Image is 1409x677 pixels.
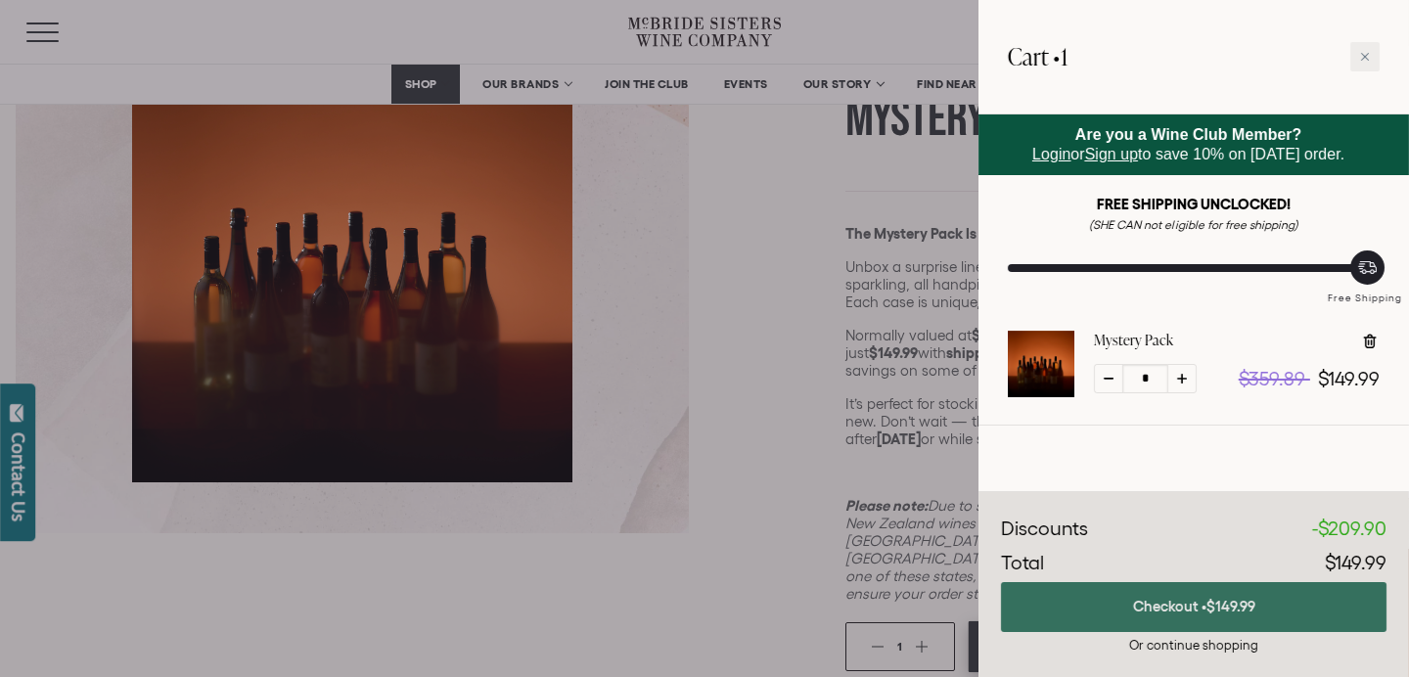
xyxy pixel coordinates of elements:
[1075,126,1302,143] strong: Are you a Wine Club Member?
[1032,126,1344,162] span: or to save 10% on [DATE] order.
[1318,368,1380,389] span: $149.99
[1001,582,1386,632] button: Checkout •$149.99
[1321,272,1409,306] div: Free Shipping
[1001,549,1044,578] div: Total
[1206,598,1255,614] span: $149.99
[1094,331,1173,350] a: Mystery Pack
[1318,518,1386,539] span: $209.90
[1085,146,1138,162] a: Sign up
[1061,40,1068,72] span: 1
[1097,196,1291,212] strong: FREE SHIPPING UNCLOCKED!
[1239,368,1305,389] span: $359.89
[1089,218,1298,231] em: (SHE CAN not eligible for free shipping)
[1008,380,1074,401] a: Mystery Pack
[1001,515,1088,544] div: Discounts
[1312,515,1386,544] div: -
[1008,29,1068,84] h2: Cart •
[1325,552,1386,573] span: $149.99
[1032,146,1070,162] a: Login
[1001,636,1386,654] div: Or continue shopping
